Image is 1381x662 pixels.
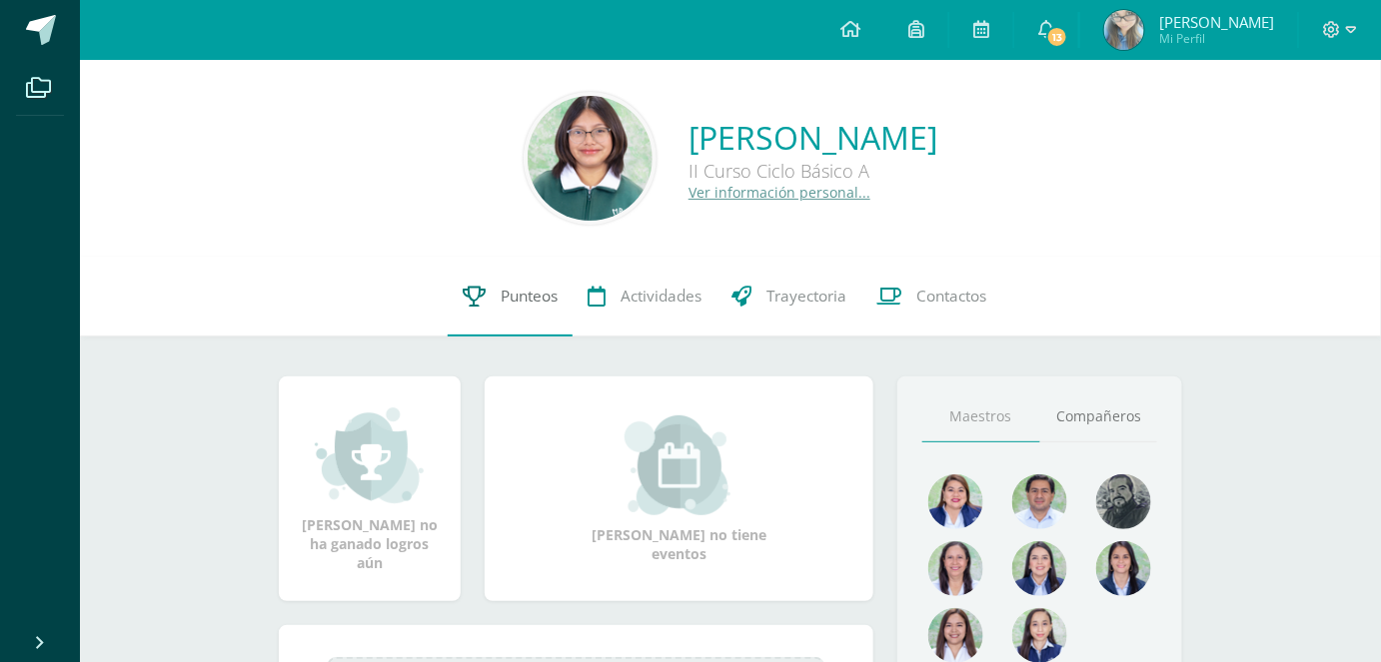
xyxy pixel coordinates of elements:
a: [PERSON_NAME] [689,116,937,159]
img: 135afc2e3c36cc19cf7f4a6ffd4441d1.png [928,474,983,529]
a: Punteos [448,257,573,336]
img: event_small.png [625,415,733,515]
a: Contactos [861,257,1001,336]
span: Actividades [621,286,701,307]
img: 1e7bfa517bf798cc96a9d855bf172288.png [1012,474,1067,529]
img: 78f4197572b4db04b380d46154379998.png [928,541,983,596]
img: f1722911e3b3172da1afb12659785b56.png [528,96,653,221]
a: Actividades [573,257,716,336]
span: Contactos [916,286,986,307]
img: 421193c219fb0d09e137c3cdd2ddbd05.png [1012,541,1067,596]
div: II Curso Ciclo Básico A [689,159,937,183]
div: [PERSON_NAME] no tiene eventos [579,415,778,563]
img: 7d02f41652e9b30033448e1022228eb5.png [1104,10,1144,50]
img: d4e0c534ae446c0d00535d3bb96704e9.png [1096,541,1151,596]
span: [PERSON_NAME] [1159,12,1274,32]
span: Trayectoria [766,286,846,307]
span: Mi Perfil [1159,30,1274,47]
span: Punteos [501,286,558,307]
a: Maestros [922,391,1040,442]
div: [PERSON_NAME] no ha ganado logros aún [299,405,441,572]
a: Compañeros [1040,391,1158,442]
span: 13 [1046,26,1068,48]
img: achievement_small.png [315,405,424,505]
a: Trayectoria [716,257,861,336]
img: 4179e05c207095638826b52d0d6e7b97.png [1096,474,1151,529]
a: Ver información personal... [689,183,870,202]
